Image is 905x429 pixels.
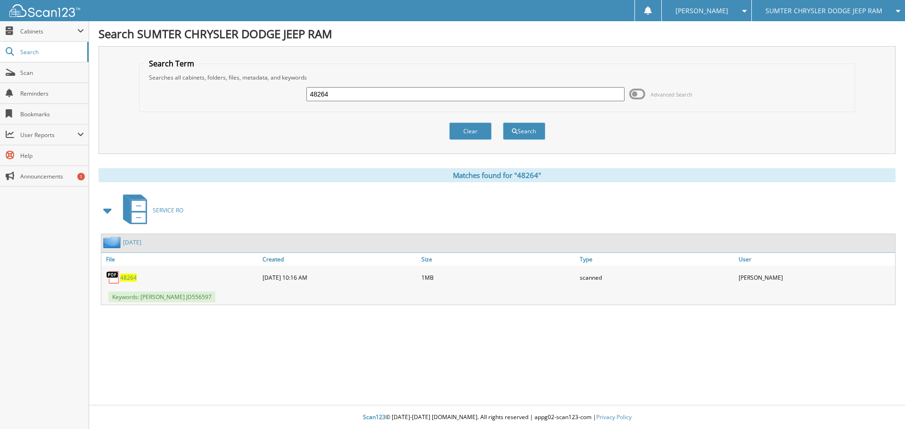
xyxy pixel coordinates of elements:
[20,172,84,180] span: Announcements
[419,268,578,287] div: 1MB
[736,253,895,266] a: User
[675,8,728,14] span: [PERSON_NAME]
[765,8,882,14] span: SUMTER CHRYSLER DODGE JEEP RAM
[99,168,896,182] div: Matches found for "48264"
[260,253,419,266] a: Created
[106,270,120,284] img: PDF.png
[99,26,896,41] h1: Search SUMTER CHRYSLER DODGE JEEP RAM
[117,192,183,229] a: SERVICE RO
[596,413,632,421] a: Privacy Policy
[20,110,84,118] span: Bookmarks
[20,131,77,139] span: User Reports
[153,206,183,214] span: SERVICE RO
[108,291,215,302] span: Keywords: [PERSON_NAME] JD556597
[103,236,123,248] img: folder2.png
[363,413,386,421] span: Scan123
[20,69,84,77] span: Scan
[144,73,850,81] div: Searches all cabinets, folders, files, metadata, and keywords
[20,27,77,35] span: Cabinets
[123,238,141,246] a: [DATE]
[77,173,85,180] div: 1
[144,58,199,69] legend: Search Term
[736,268,895,287] div: [PERSON_NAME]
[20,48,82,56] span: Search
[120,274,137,282] a: 48264
[89,406,905,429] div: © [DATE]-[DATE] [DOMAIN_NAME]. All rights reserved | appg02-scan123-com |
[503,122,545,140] button: Search
[650,91,692,98] span: Advanced Search
[20,89,84,97] span: Reminders
[101,253,260,266] a: File
[419,253,578,266] a: Size
[449,122,492,140] button: Clear
[577,253,736,266] a: Type
[20,152,84,160] span: Help
[9,4,80,17] img: scan123-logo-white.svg
[577,268,736,287] div: scanned
[260,268,419,287] div: [DATE] 10:16 AM
[858,384,905,429] iframe: Chat Widget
